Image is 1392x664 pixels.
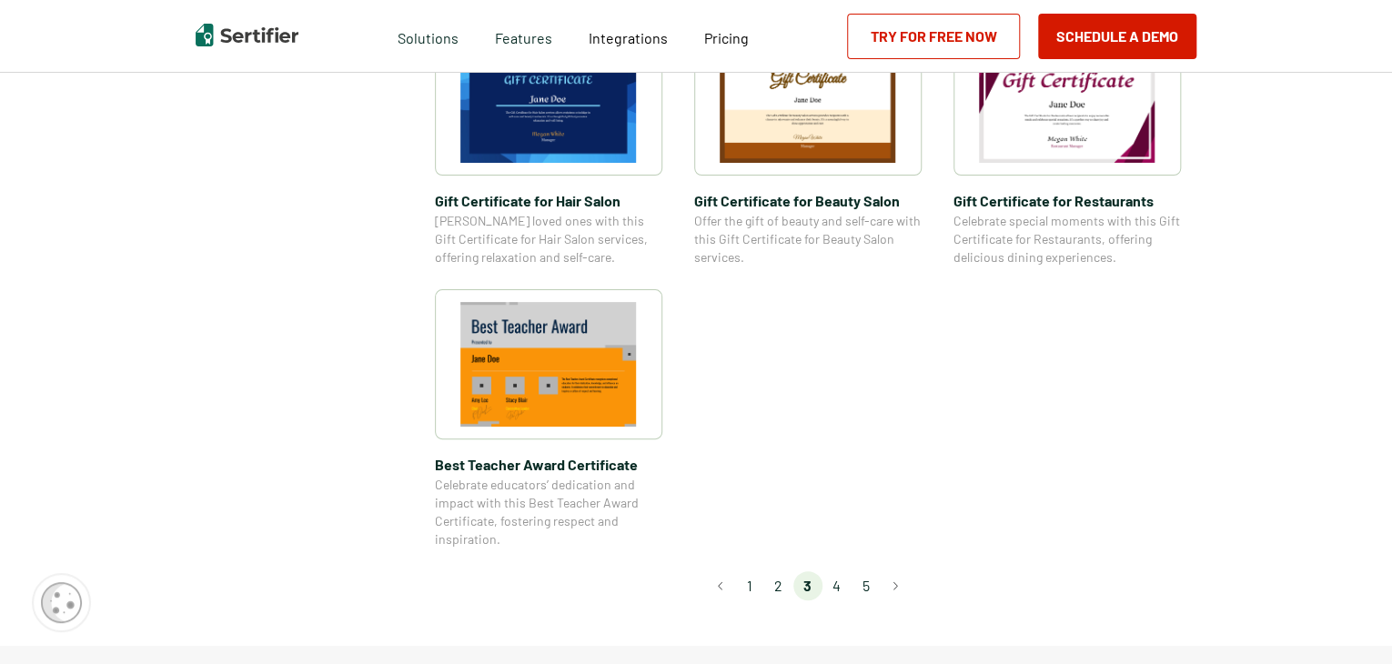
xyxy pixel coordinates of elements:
[435,476,662,548] span: Celebrate educators’ dedication and impact with this Best Teacher Award Certificate, fostering re...
[979,38,1155,163] img: Gift Certificate​ for Restaurants
[822,571,852,600] li: page 4
[706,571,735,600] button: Go to previous page
[881,571,910,600] button: Go to next page
[196,24,298,46] img: Sertifier | Digital Credentialing Platform
[495,25,552,47] span: Features
[694,212,922,267] span: Offer the gift of beauty and self-care with this Gift Certificate for Beauty Salon services.
[460,302,637,427] img: Best Teacher Award Certificate​
[1301,577,1392,664] iframe: Chat Widget
[953,212,1181,267] span: Celebrate special moments with this Gift Certificate for Restaurants, offering delicious dining e...
[953,189,1181,212] span: Gift Certificate​ for Restaurants
[1038,14,1196,59] button: Schedule a Demo
[720,38,896,163] img: Gift Certificate​ for Beauty Salon
[435,25,662,267] a: Gift Certificate​ for Hair SalonGift Certificate​ for Hair Salon[PERSON_NAME] loved ones with thi...
[694,189,922,212] span: Gift Certificate​ for Beauty Salon
[398,25,459,47] span: Solutions
[793,571,822,600] li: page 3
[41,582,82,623] img: Cookie Popup Icon
[460,38,637,163] img: Gift Certificate​ for Hair Salon
[847,14,1020,59] a: Try for Free Now
[435,453,662,476] span: Best Teacher Award Certificate​
[852,571,881,600] li: page 5
[704,29,749,46] span: Pricing
[735,571,764,600] li: page 1
[589,29,668,46] span: Integrations
[589,25,668,47] a: Integrations
[435,289,662,548] a: Best Teacher Award Certificate​Best Teacher Award Certificate​Celebrate educators’ dedication and...
[694,25,922,267] a: Gift Certificate​ for Beauty SalonGift Certificate​ for Beauty SalonOffer the gift of beauty and ...
[435,212,662,267] span: [PERSON_NAME] loved ones with this Gift Certificate for Hair Salon services, offering relaxation ...
[435,189,662,212] span: Gift Certificate​ for Hair Salon
[704,25,749,47] a: Pricing
[953,25,1181,267] a: Gift Certificate​ for RestaurantsGift Certificate​ for RestaurantsCelebrate special moments with ...
[764,571,793,600] li: page 2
